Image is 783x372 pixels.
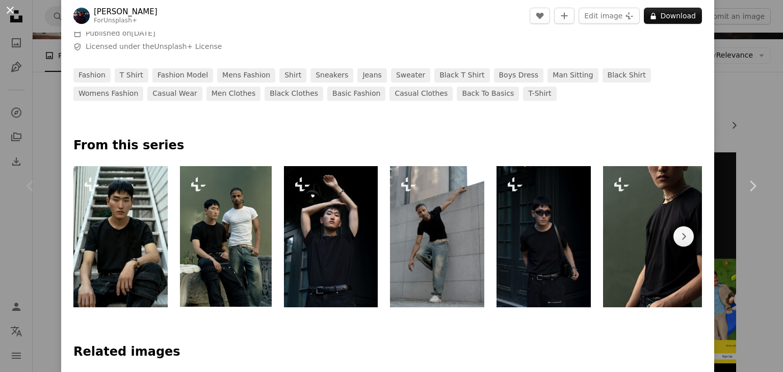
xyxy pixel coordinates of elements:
a: two young men are sitting on a ledge [180,232,272,241]
a: a young man wearing sunglasses and a black shirt [497,232,591,241]
a: man sitting [547,68,598,83]
a: casual wear [147,87,202,101]
a: mens fashion [217,68,275,83]
button: scroll list to the right [673,226,694,247]
a: t shirt [115,68,148,83]
div: For [94,17,158,25]
span: Licensed under the [86,42,222,52]
a: [PERSON_NAME] [94,7,158,17]
span: Published on [86,29,155,37]
a: shirt [279,68,306,83]
a: sneakers [310,68,353,83]
a: a man with his hands up in the air [284,232,378,241]
a: Next [722,137,783,235]
button: Download [644,8,702,24]
img: Go to Mohamed hamdi's profile [73,8,90,24]
a: basic fashion [327,87,385,101]
a: a man leaning against a wall with his hand on his hip [390,232,484,241]
time: July 5, 2023 at 7:17:44 PM GMT+5:30 [131,29,155,37]
a: boys dress [494,68,544,83]
img: a young man wearing a black shirt and a chain around his neck [603,166,733,307]
button: Edit image [579,8,640,24]
button: Like [530,8,550,24]
a: black shirt [603,68,651,83]
a: sweater [391,68,430,83]
a: fashion model [152,68,213,83]
a: black clothes [265,87,323,101]
img: a man leaning against a wall with his hand on his hip [390,166,484,307]
a: jeans [357,68,387,83]
a: womens fashion [73,87,143,101]
a: fashion [73,68,111,83]
a: Unsplash+ [103,17,137,24]
a: Unsplash+ License [154,42,222,50]
a: casual clothes [389,87,453,101]
img: a young man sitting on the steps of a building [73,166,168,307]
a: back to basics [457,87,519,101]
p: From this series [73,138,702,154]
img: a young man wearing sunglasses and a black shirt [497,166,591,307]
button: Add to Collection [554,8,575,24]
a: men clothes [206,87,261,101]
img: two young men are sitting on a ledge [180,166,272,307]
a: a young man wearing a black shirt and a chain around his neck [603,232,733,241]
a: black t shirt [434,68,489,83]
a: a young man sitting on the steps of a building [73,232,168,241]
a: t-shirt [523,87,556,101]
img: a man with his hands up in the air [284,166,378,307]
h4: Related images [73,344,702,360]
